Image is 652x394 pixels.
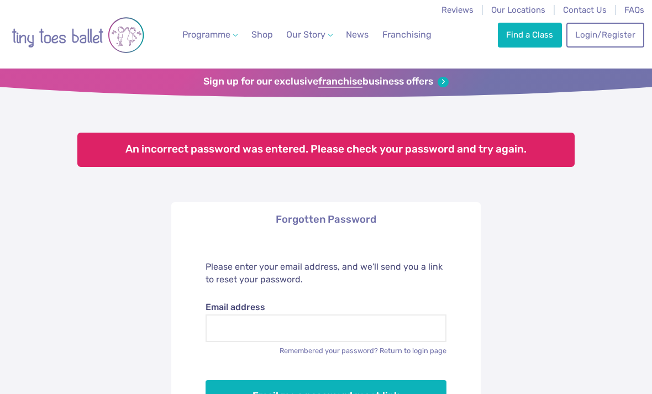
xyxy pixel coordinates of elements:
[566,23,644,47] a: Login/Register
[491,5,545,15] a: Our Locations
[206,301,447,313] label: Email address
[378,24,436,46] a: Franchising
[341,24,373,46] a: News
[182,29,230,40] span: Programme
[251,29,273,40] span: Shop
[286,29,325,40] span: Our Story
[12,7,144,63] img: tiny toes ballet
[206,261,447,286] p: Please enter your email address, and we'll send you a link to reset your password.
[624,5,644,15] a: FAQs
[346,29,369,40] span: News
[203,76,448,88] a: Sign up for our exclusivefranchisebusiness offers
[247,24,277,46] a: Shop
[280,346,446,355] a: Remembered your password? Return to login page
[318,76,362,88] strong: franchise
[382,29,432,40] span: Franchising
[563,5,607,15] a: Contact Us
[282,24,337,46] a: Our Story
[498,23,562,47] a: Find a Class
[441,5,474,15] a: Reviews
[77,133,575,167] div: An incorrect password was entered. Please check your password and try again.
[178,24,242,46] a: Programme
